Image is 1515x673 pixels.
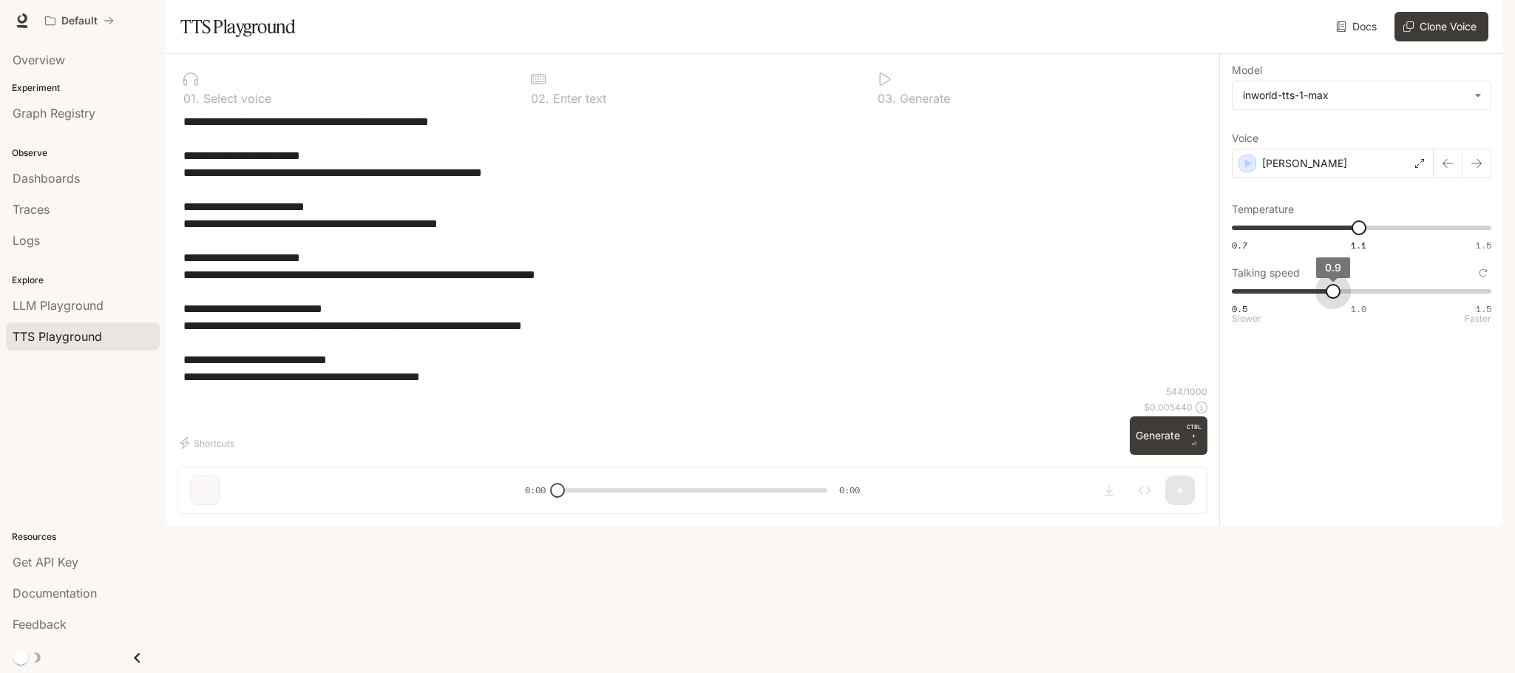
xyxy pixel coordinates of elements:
p: Talking speed [1232,268,1300,278]
button: Reset to default [1475,265,1491,281]
p: Voice [1232,133,1258,143]
p: Faster [1465,314,1491,323]
span: 1.5 [1476,239,1491,251]
span: 1.5 [1476,302,1491,315]
p: Temperature [1232,204,1294,214]
span: 0.9 [1325,261,1341,274]
p: 544 / 1000 [1166,385,1207,398]
button: Clone Voice [1394,12,1488,41]
p: [PERSON_NAME] [1262,156,1347,171]
p: $ 0.005440 [1144,401,1193,413]
p: Model [1232,65,1262,75]
h1: TTS Playground [180,12,295,41]
a: Docs [1333,12,1383,41]
p: Default [61,15,98,27]
p: Generate [896,92,950,104]
button: Shortcuts [177,431,240,455]
span: 1.0 [1351,302,1366,315]
span: 1.1 [1351,239,1366,251]
p: CTRL + [1186,422,1202,440]
p: Slower [1232,314,1261,323]
button: GenerateCTRL +⏎ [1130,416,1207,455]
span: 0.7 [1232,239,1247,251]
span: 0.5 [1232,302,1247,315]
p: 0 3 . [878,92,896,104]
p: Select voice [200,92,271,104]
button: All workspaces [38,6,121,35]
p: ⏎ [1186,422,1202,449]
div: inworld-tts-1-max [1243,88,1467,103]
div: inworld-tts-1-max [1233,81,1491,109]
p: 0 1 . [183,92,200,104]
p: 0 2 . [531,92,549,104]
p: Enter text [549,92,606,104]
